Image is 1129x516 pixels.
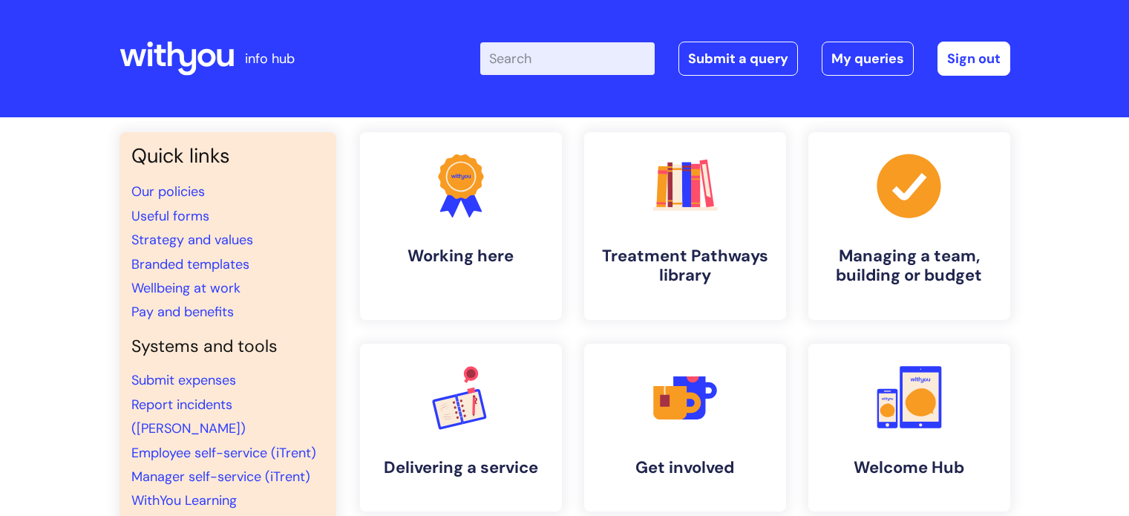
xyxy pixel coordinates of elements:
a: Submit a query [678,42,798,76]
a: Working here [360,132,562,320]
a: Useful forms [131,207,209,225]
p: info hub [245,47,295,71]
a: Delivering a service [360,344,562,512]
h4: Managing a team, building or budget [820,246,998,286]
h4: Working here [372,246,550,266]
a: Treatment Pathways library [584,132,786,320]
a: Our policies [131,183,205,200]
h4: Welcome Hub [820,458,998,477]
h4: Delivering a service [372,458,550,477]
a: My queries [822,42,914,76]
a: Submit expenses [131,371,236,389]
h4: Get involved [596,458,774,477]
h3: Quick links [131,144,324,168]
a: Get involved [584,344,786,512]
a: Strategy and values [131,231,253,249]
a: Managing a team, building or budget [808,132,1010,320]
div: | - [480,42,1010,76]
a: Employee self-service (iTrent) [131,444,316,462]
a: Report incidents ([PERSON_NAME]) [131,396,246,437]
h4: Treatment Pathways library [596,246,774,286]
a: Wellbeing at work [131,279,240,297]
a: Manager self-service (iTrent) [131,468,310,486]
h4: Systems and tools [131,336,324,357]
a: Pay and benefits [131,303,234,321]
input: Search [480,42,655,75]
a: Sign out [937,42,1010,76]
a: WithYou Learning [131,491,237,509]
a: Welcome Hub [808,344,1010,512]
a: Branded templates [131,255,249,273]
